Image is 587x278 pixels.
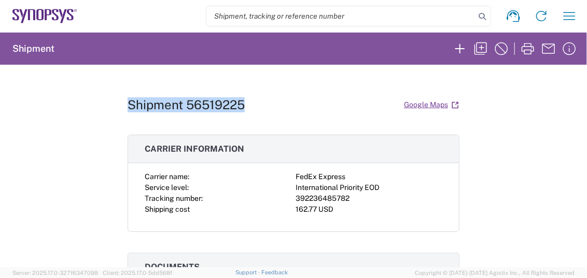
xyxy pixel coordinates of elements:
div: 162.77 USD [296,204,442,215]
a: Google Maps [403,96,459,114]
span: Shipping cost [145,205,190,213]
span: Carrier name: [145,172,189,181]
span: Server: 2025.17.0-327f6347098 [12,270,98,276]
span: Documents [145,262,200,272]
input: Shipment, tracking or reference number [206,6,475,26]
h2: Shipment [12,42,54,55]
div: 392236485782 [296,193,442,204]
a: Support [235,269,261,275]
span: Client: 2025.17.0-5dd568f [103,270,172,276]
span: Tracking number: [145,194,203,202]
span: Service level: [145,183,189,192]
div: FedEx Express [296,171,442,182]
span: Copyright © [DATE]-[DATE] Agistix Inc., All Rights Reserved [415,268,575,277]
span: Carrier information [145,144,244,154]
h1: Shipment 56519225 [128,97,245,112]
a: Feedback [261,269,288,275]
div: International Priority EOD [296,182,442,193]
